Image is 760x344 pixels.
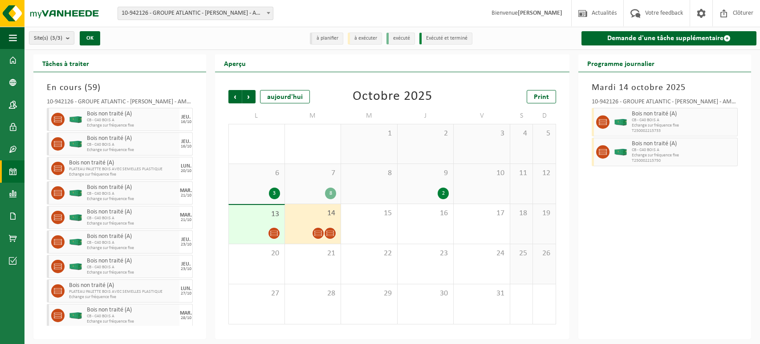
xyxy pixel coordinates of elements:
[537,129,551,139] span: 5
[233,209,280,219] span: 13
[47,81,193,94] h3: En cours ( )
[69,190,82,197] img: HK-XC-40-GN-00
[181,316,191,320] div: 28/10
[118,7,273,20] span: 10-942126 - GROUPE ATLANTIC - MERVILLE BILLY BERCLAU - AMBB - BILLY BERCLAU
[87,191,177,197] span: CB - C40 BOIS A
[458,129,505,139] span: 3
[269,188,280,199] div: 3
[228,90,242,103] span: Précédent
[181,267,191,271] div: 23/10
[181,242,191,247] div: 23/10
[632,123,735,128] span: Echange sur fréquence fixe
[87,184,177,191] span: Bois non traité (A)
[515,249,528,258] span: 25
[69,141,82,147] img: HK-XC-40-GN-00
[69,295,177,300] span: Echange sur fréquence fixe
[345,129,393,139] span: 1
[69,289,177,295] span: PLATEAU PALETTE BOIS AVEC SEMELLES PLASTIQUE
[632,111,735,118] span: Bois non traité (A)
[398,108,454,124] td: J
[87,314,177,319] span: CB - C40 BOIS A
[87,118,177,123] span: CB - C40 BOIS A
[289,289,337,299] span: 28
[181,169,191,173] div: 20/10
[88,83,98,92] span: 59
[402,168,449,178] span: 9
[69,160,177,167] span: Bois non traité (A)
[402,129,449,139] span: 2
[69,167,177,172] span: PLATEAU PALETTE BOIS AVEC SEMELLES PLASTIQUE
[47,99,193,108] div: 10-942126 - GROUPE ATLANTIC - [PERSON_NAME] - AMBB - [PERSON_NAME]
[534,94,549,101] span: Print
[50,35,62,41] count: (3/3)
[87,209,177,216] span: Bois non traité (A)
[578,54,663,72] h2: Programme journalier
[348,33,382,45] li: à exécuter
[87,265,177,270] span: CB - C40 BOIS A
[233,249,280,258] span: 20
[118,7,273,20] span: 10-942126 - GROUPE ATLANTIC - MERVILLE BILLY BERCLAU - AMBB - BILLY BERCLAU
[69,239,82,246] img: HK-XC-40-GN-00
[614,149,627,156] img: HK-XC-40-GN-00
[581,31,756,45] a: Demande d'une tâche supplémentaire
[533,108,556,124] td: D
[180,311,192,316] div: MAR.
[69,263,82,270] img: HK-XC-40-GN-00
[537,249,551,258] span: 26
[87,307,177,314] span: Bois non traité (A)
[181,237,191,242] div: JEU.
[87,233,177,240] span: Bois non traité (A)
[180,213,192,218] div: MAR.
[181,139,191,144] div: JEU.
[87,123,177,128] span: Echange sur fréquence fixe
[527,90,556,103] a: Print
[454,108,510,124] td: V
[632,158,735,164] span: T250002215750
[69,172,177,177] span: Echange sur fréquence fixe
[345,209,393,218] span: 15
[438,188,449,199] div: 2
[215,54,255,72] h2: Aperçu
[260,90,310,103] div: aujourd'hui
[33,54,98,72] h2: Tâches à traiter
[29,31,74,45] button: Site(s)(3/3)
[632,140,735,147] span: Bois non traité (A)
[458,289,505,299] span: 31
[419,33,472,45] li: Exécuté et terminé
[87,147,177,153] span: Echange sur fréquence fixe
[632,128,735,134] span: T250002215733
[614,119,627,126] img: HK-XC-40-GN-00
[87,221,177,226] span: Echange sur fréquence fixe
[515,129,528,139] span: 4
[458,249,505,258] span: 24
[515,168,528,178] span: 11
[345,249,393,258] span: 22
[87,240,177,246] span: CB - C40 BOIS A
[285,108,341,124] td: M
[353,90,432,103] div: Octobre 2025
[233,168,280,178] span: 6
[592,81,738,94] h3: Mardi 14 octobre 2025
[537,168,551,178] span: 12
[458,209,505,218] span: 17
[87,135,177,142] span: Bois non traité (A)
[34,32,62,45] span: Site(s)
[181,144,191,149] div: 16/10
[181,164,191,169] div: LUN.
[632,153,735,158] span: Echange sur fréquence fixe
[402,209,449,218] span: 16
[458,168,505,178] span: 10
[181,120,191,124] div: 16/10
[181,115,191,120] div: JEU.
[592,99,738,108] div: 10-942126 - GROUPE ATLANTIC - [PERSON_NAME] - AMBB - [PERSON_NAME]
[515,209,528,218] span: 18
[181,291,191,296] div: 27/10
[289,249,337,258] span: 21
[233,289,280,299] span: 27
[402,249,449,258] span: 23
[341,108,398,124] td: M
[289,168,337,178] span: 7
[325,188,336,199] div: 8
[228,108,285,124] td: L
[386,33,415,45] li: exécuté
